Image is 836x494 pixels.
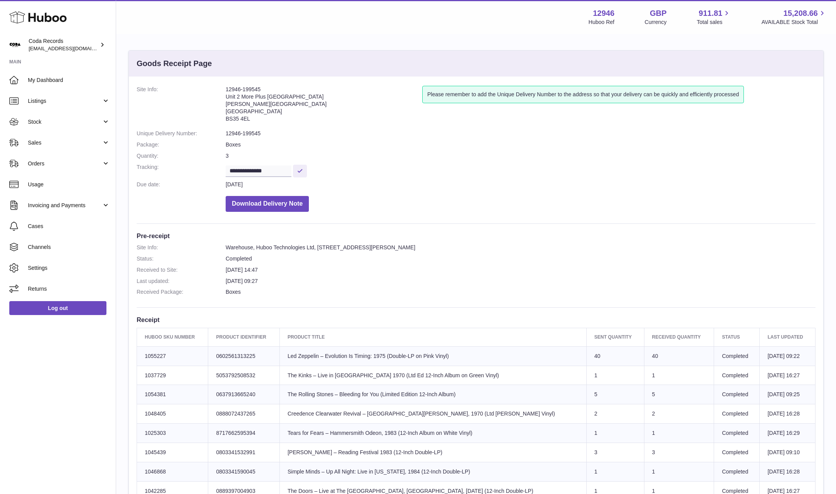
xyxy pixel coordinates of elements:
[279,462,586,481] td: Simple Minds – Up All Night: Live in [US_STATE], 1984 (12-Inch Double-LP)
[760,443,815,462] td: [DATE] 09:10
[28,160,102,167] span: Orders
[586,462,644,481] td: 1
[137,424,208,443] td: 1025303
[761,8,827,26] a: 15,208.66 AVAILABLE Stock Total
[137,266,226,274] dt: Received to Site:
[28,264,110,272] span: Settings
[586,385,644,404] td: 5
[137,385,208,404] td: 1054381
[422,86,744,103] div: Please remember to add the Unique Delivery Number to the address so that your delivery can be qui...
[714,385,760,404] td: Completed
[593,8,615,19] strong: 12946
[226,266,815,274] dd: [DATE] 14:47
[644,328,714,346] th: Received Quantity
[279,424,586,443] td: Tears for Fears – Hammersmith Odeon, 1983 (12-Inch Album on White Vinyl)
[28,223,110,230] span: Cases
[645,19,667,26] div: Currency
[226,152,815,160] dd: 3
[699,8,722,19] span: 911.81
[208,462,279,481] td: 0803341590045
[137,181,226,188] dt: Due date:
[28,202,102,209] span: Invoicing and Payments
[137,244,226,251] dt: Site Info:
[714,328,760,346] th: Status
[586,443,644,462] td: 3
[226,130,815,137] dd: 12946-199545
[137,232,815,240] h3: Pre-receipt
[644,424,714,443] td: 1
[697,19,731,26] span: Total sales
[208,385,279,404] td: 0637913665240
[137,462,208,481] td: 1046868
[9,39,21,51] img: haz@pcatmedia.com
[279,328,586,346] th: Product title
[29,37,98,52] div: Coda Records
[714,424,760,443] td: Completed
[208,328,279,346] th: Product Identifier
[697,8,731,26] a: 911.81 Total sales
[714,404,760,424] td: Completed
[586,366,644,385] td: 1
[137,255,226,262] dt: Status:
[28,77,110,84] span: My Dashboard
[761,19,827,26] span: AVAILABLE Stock Total
[28,97,102,105] span: Listings
[226,255,815,262] dd: Completed
[644,366,714,385] td: 1
[714,462,760,481] td: Completed
[226,288,815,296] dd: Boxes
[279,366,586,385] td: The Kinks – Live in [GEOGRAPHIC_DATA] 1970 (Ltd Ed 12-Inch Album on Green Vinyl)
[137,443,208,462] td: 1045439
[137,86,226,126] dt: Site Info:
[28,139,102,146] span: Sales
[208,404,279,424] td: 0888072437265
[137,315,815,324] h3: Receipt
[644,404,714,424] td: 2
[226,196,309,212] button: Download Delivery Note
[279,443,586,462] td: [PERSON_NAME] – Reading Festival 1983 (12-Inch Double-LP)
[208,443,279,462] td: 0803341532991
[279,385,586,404] td: The Rolling Stones – Bleeding for You (Limited Edition 12-Inch Album)
[9,301,106,315] a: Log out
[208,346,279,366] td: 0602561313225
[226,278,815,285] dd: [DATE] 09:27
[650,8,666,19] strong: GBP
[137,346,208,366] td: 1055227
[137,404,208,424] td: 1048405
[137,164,226,177] dt: Tracking:
[279,404,586,424] td: Creedence Clearwater Revival – [GEOGRAPHIC_DATA][PERSON_NAME], 1970 (Ltd [PERSON_NAME] Vinyl)
[226,86,422,126] address: 12946-199545 Unit 2 More Plus [GEOGRAPHIC_DATA] [PERSON_NAME][GEOGRAPHIC_DATA] [GEOGRAPHIC_DATA] ...
[714,346,760,366] td: Completed
[28,118,102,126] span: Stock
[586,424,644,443] td: 1
[644,443,714,462] td: 3
[760,328,815,346] th: Last updated
[137,58,212,69] h3: Goods Receipt Page
[586,404,644,424] td: 2
[226,141,815,148] dd: Boxes
[714,443,760,462] td: Completed
[760,346,815,366] td: [DATE] 09:22
[28,181,110,188] span: Usage
[760,366,815,385] td: [DATE] 16:27
[586,346,644,366] td: 40
[208,424,279,443] td: 8717662595394
[137,141,226,148] dt: Package:
[586,328,644,346] th: Sent Quantity
[644,462,714,481] td: 1
[137,152,226,160] dt: Quantity:
[783,8,818,19] span: 15,208.66
[29,45,114,51] span: [EMAIL_ADDRESS][DOMAIN_NAME]
[226,181,815,188] dd: [DATE]
[208,366,279,385] td: 5053792508532
[137,328,208,346] th: Huboo SKU Number
[226,244,815,251] dd: Warehouse, Huboo Technologies Ltd, [STREET_ADDRESS][PERSON_NAME]
[279,346,586,366] td: Led Zeppelin – Evolution Is Timing: 1975 (Double-LP on Pink Vinyl)
[28,244,110,251] span: Channels
[28,285,110,293] span: Returns
[714,366,760,385] td: Completed
[760,385,815,404] td: [DATE] 09:25
[644,346,714,366] td: 40
[589,19,615,26] div: Huboo Ref
[760,404,815,424] td: [DATE] 16:28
